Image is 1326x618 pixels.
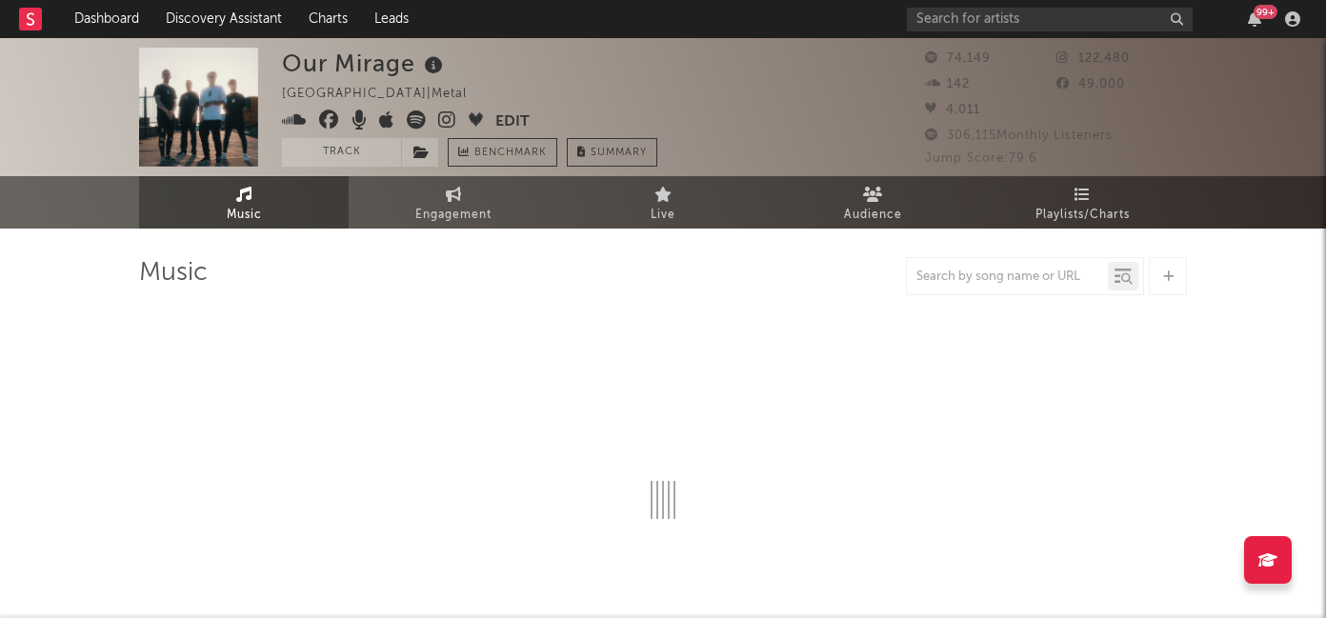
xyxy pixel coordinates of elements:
span: Jump Score: 79.6 [925,152,1037,165]
button: Track [282,138,401,167]
input: Search for artists [907,8,1193,31]
div: Our Mirage [282,48,448,79]
a: Playlists/Charts [977,176,1187,229]
span: Engagement [415,204,492,227]
button: Edit [495,110,530,134]
span: Summary [591,148,647,158]
span: Playlists/Charts [1035,204,1130,227]
span: Audience [844,204,902,227]
span: 74,149 [925,52,991,65]
a: Live [558,176,768,229]
a: Engagement [349,176,558,229]
a: Benchmark [448,138,557,167]
span: Music [227,204,262,227]
div: [GEOGRAPHIC_DATA] | Metal [282,83,489,106]
span: 49,000 [1056,78,1125,90]
div: 99 + [1254,5,1277,19]
span: 4,011 [925,104,980,116]
span: Live [651,204,675,227]
button: 99+ [1248,11,1261,27]
input: Search by song name or URL [907,269,1108,285]
span: 306,115 Monthly Listeners [925,130,1113,142]
button: Summary [567,138,657,167]
span: Benchmark [474,142,547,165]
span: 122,480 [1056,52,1130,65]
a: Music [139,176,349,229]
a: Audience [768,176,977,229]
span: 142 [925,78,970,90]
